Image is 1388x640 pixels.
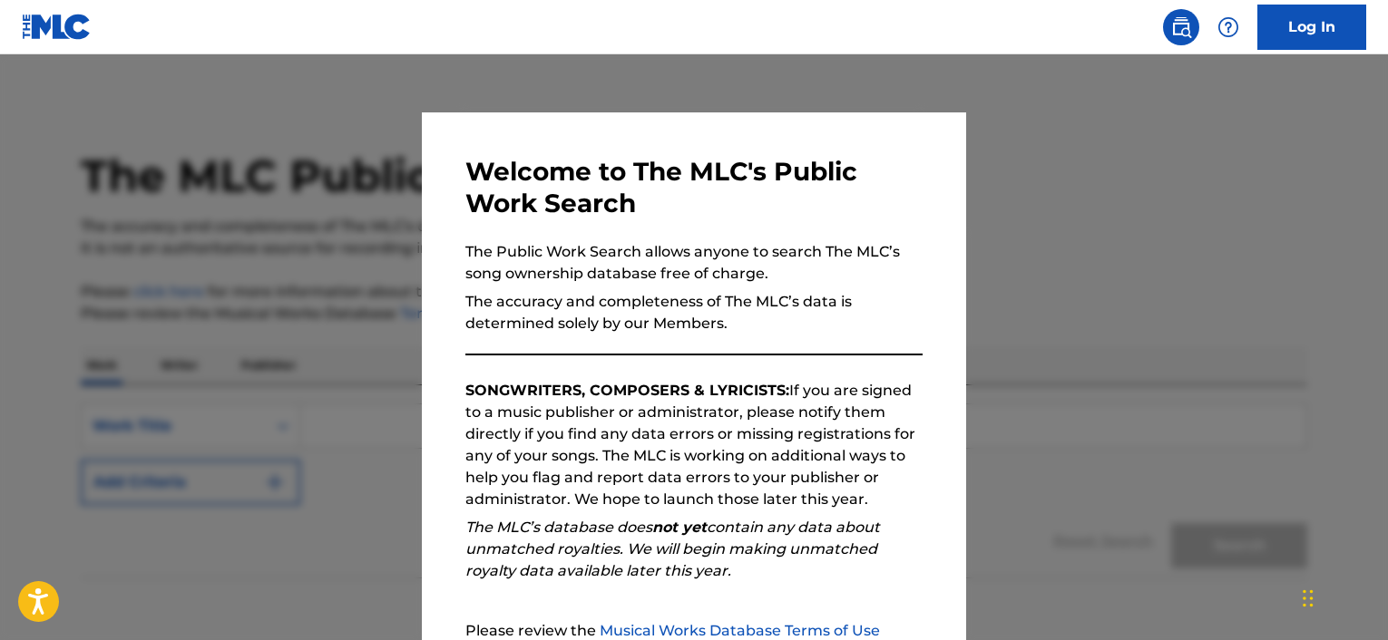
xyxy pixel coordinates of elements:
p: If you are signed to a music publisher or administrator, please notify them directly if you find ... [465,380,923,510]
a: Log In [1257,5,1366,50]
div: Widget de chat [1297,553,1388,640]
strong: SONGWRITERS, COMPOSERS & LYRICISTS: [465,382,789,399]
strong: not yet [652,519,707,536]
img: help [1217,16,1239,38]
a: Public Search [1163,9,1199,45]
iframe: Chat Widget [1297,553,1388,640]
h3: Welcome to The MLC's Public Work Search [465,156,923,219]
em: The MLC’s database does contain any data about unmatched royalties. We will begin making unmatche... [465,519,880,579]
p: The Public Work Search allows anyone to search The MLC’s song ownership database free of charge. [465,241,923,285]
a: Musical Works Database Terms of Use [600,622,880,639]
p: The accuracy and completeness of The MLC’s data is determined solely by our Members. [465,291,923,335]
img: MLC Logo [22,14,92,40]
div: Arrastrar [1303,571,1314,625]
img: search [1170,16,1192,38]
div: Help [1210,9,1246,45]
